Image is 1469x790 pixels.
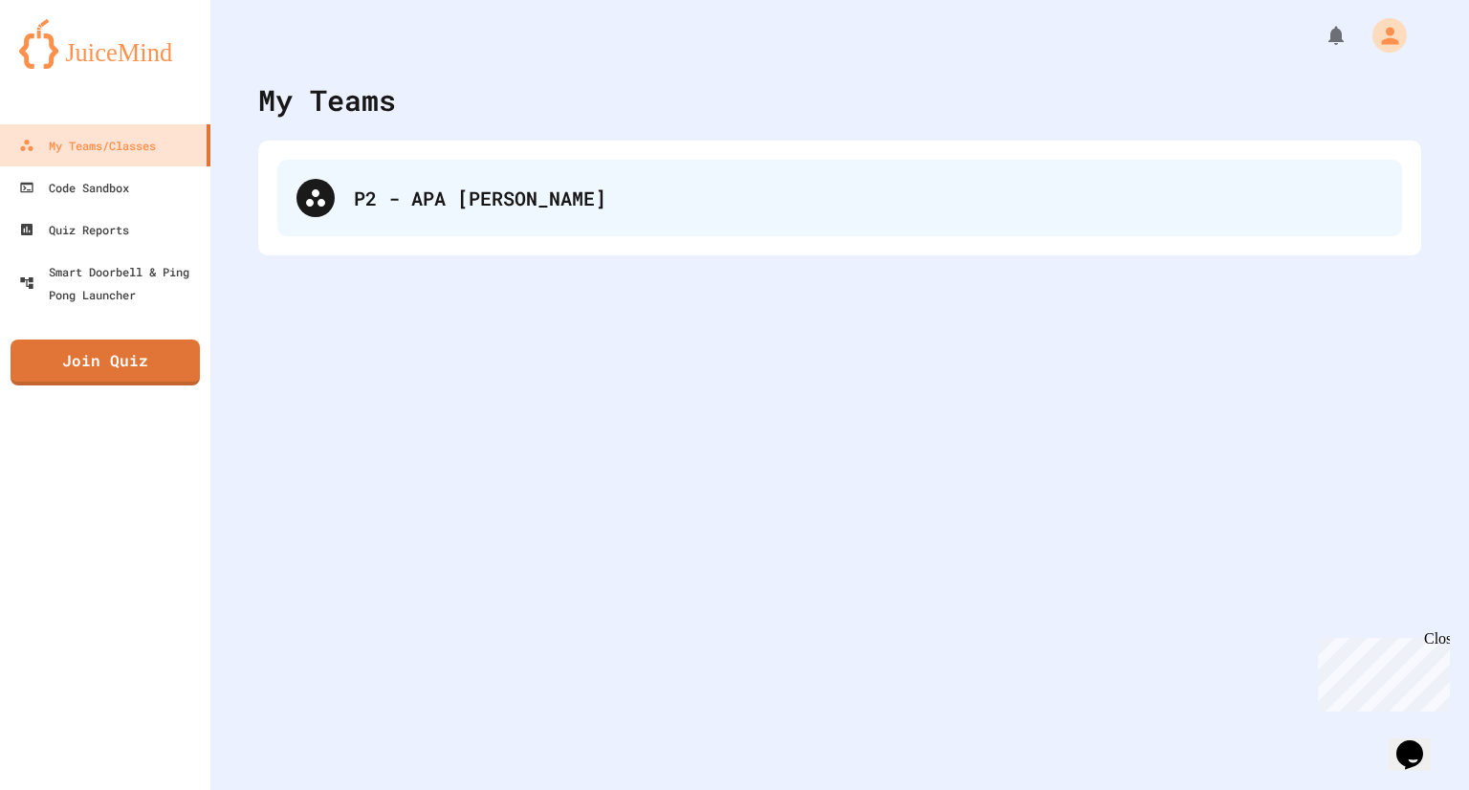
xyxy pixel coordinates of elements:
[1310,630,1450,712] iframe: chat widget
[1389,713,1450,771] iframe: chat widget
[11,340,200,385] a: Join Quiz
[258,78,396,121] div: My Teams
[1289,19,1352,52] div: My Notifications
[19,260,203,306] div: Smart Doorbell & Ping Pong Launcher
[19,19,191,69] img: logo-orange.svg
[19,176,129,199] div: Code Sandbox
[19,218,129,241] div: Quiz Reports
[8,8,132,121] div: Chat with us now!Close
[1352,13,1412,57] div: My Account
[19,134,156,157] div: My Teams/Classes
[277,160,1402,236] div: P2 - APA [PERSON_NAME]
[354,184,1383,212] div: P2 - APA [PERSON_NAME]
